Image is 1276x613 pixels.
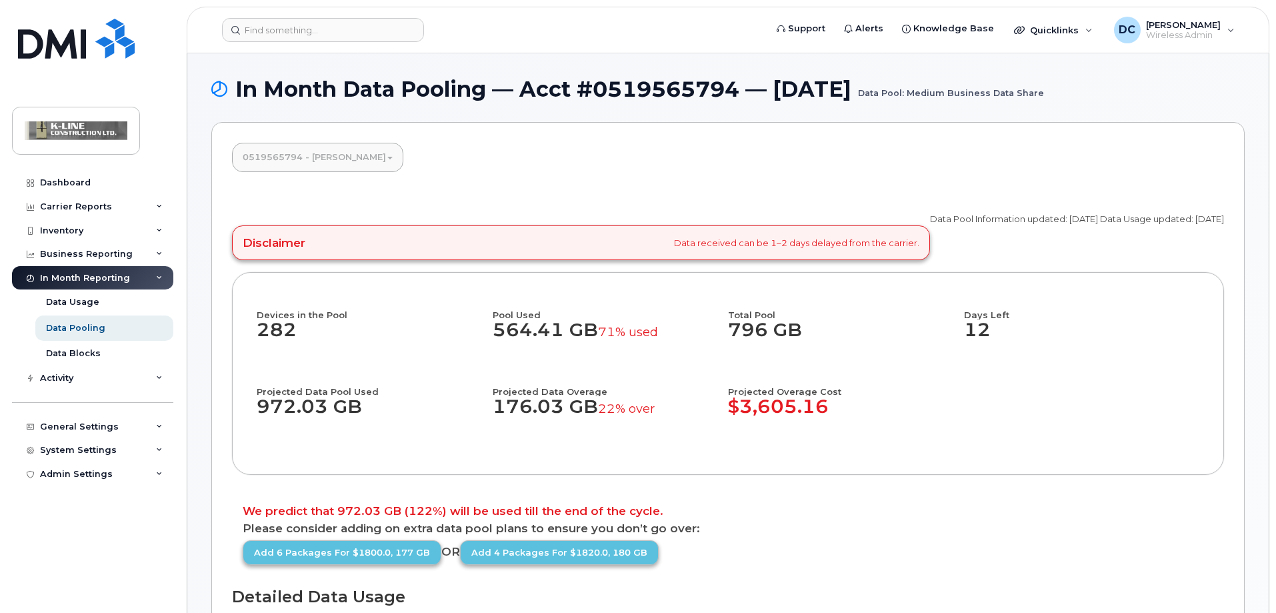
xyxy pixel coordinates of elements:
[493,297,717,320] h4: Pool Used
[728,297,952,320] h4: Total Pool
[493,374,717,396] h4: Projected Data Overage
[257,297,493,320] h4: Devices in the Pool
[728,374,964,396] h4: Projected Overage Cost
[728,320,952,354] dd: 796 GB
[858,77,1044,98] small: Data Pool: Medium Business Data Share
[460,540,659,565] a: Add 4 packages for $1820.0, 180 GB
[257,320,493,354] dd: 282
[243,523,1213,534] p: Please consider adding on extra data pool plans to ensure you don’t go over:
[598,401,655,416] small: 22% over
[598,324,658,340] small: 71% used
[243,540,728,565] div: OR
[493,320,717,354] dd: 564.41 GB
[243,506,1213,517] p: We predict that 972.03 GB (122%) will be used till the end of the cycle.
[493,396,717,431] dd: 176.03 GB
[964,297,1200,320] h4: Days Left
[964,320,1200,354] dd: 12
[243,236,305,249] h4: Disclaimer
[728,396,964,431] dd: $3,605.16
[930,213,1224,225] p: Data Pool Information updated: [DATE] Data Usage updated: [DATE]
[232,588,1224,606] h1: Detailed Data Usage
[243,540,441,565] a: Add 6 packages for $1800.0, 177 GB
[232,143,403,172] a: 0519565794 - [PERSON_NAME]
[257,396,481,431] dd: 972.03 GB
[232,225,930,260] div: Data received can be 1–2 days delayed from the carrier.
[211,77,1245,101] h1: In Month Data Pooling — Acct #0519565794 — [DATE]
[257,374,481,396] h4: Projected Data Pool Used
